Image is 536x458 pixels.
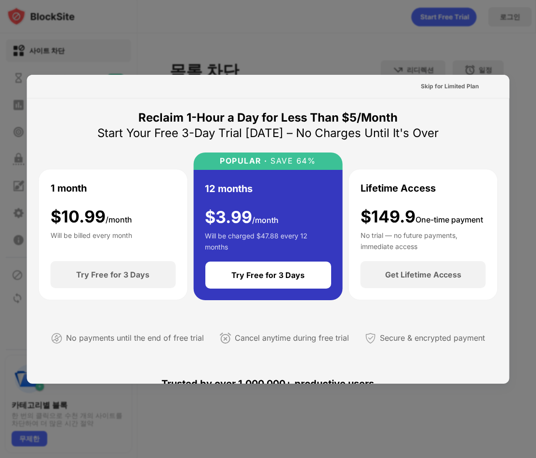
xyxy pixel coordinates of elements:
div: Skip for Limited Plan [420,82,478,91]
img: secured-payment [364,333,376,344]
div: No trial — no future payments, immediate access [361,230,486,250]
span: /month [106,215,132,224]
div: Try Free for 3 Days [76,270,149,279]
div: Lifetime Access [361,181,436,195]
div: Get Lifetime Access [385,270,461,279]
img: not-paying [51,333,62,344]
div: Will be billed every month [51,230,132,250]
div: Reclaim 1-Hour a Day for Less Than $5/Month [138,110,398,125]
div: Will be charged $47.88 every 12 months [205,231,331,250]
div: $149.9 [361,207,483,227]
span: One-time payment [415,215,483,224]
div: $ 10.99 [51,207,132,227]
img: cancel-anytime [219,333,231,344]
div: Start Your Free 3-Day Trial [DATE] – No Charges Until It's Over [97,125,439,141]
div: POPULAR · [220,156,268,166]
div: Secure & encrypted payment [380,331,485,345]
span: /month [252,215,279,225]
div: Try Free for 3 Days [231,270,305,280]
div: Cancel anytime during free trial [235,331,349,345]
div: $ 3.99 [205,208,279,227]
div: No payments until the end of free trial [66,331,204,345]
div: Trusted by over 1,000,000+ productive users [39,361,498,407]
div: SAVE 64% [268,156,316,166]
div: 12 months [205,181,253,196]
div: 1 month [51,181,87,195]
